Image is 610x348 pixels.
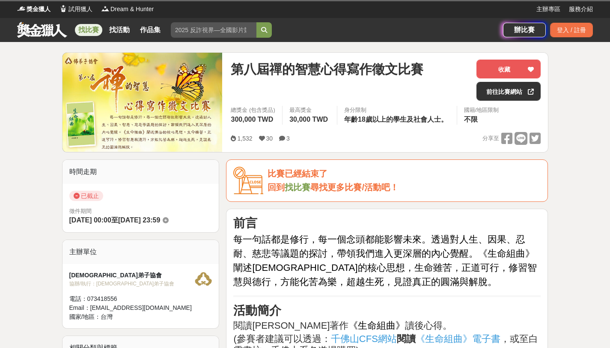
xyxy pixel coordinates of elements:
[266,135,273,142] span: 30
[233,234,525,259] span: 每一句話都是修行，每一個念頭都能影響未來。透過對人生、因果、忍耐、慈悲等議題的探討，帶領我們進入更深層的內心覺醒。
[62,160,219,184] div: 時間走期
[416,334,500,344] a: 《生命組曲》電子書
[27,5,51,14] span: 獎金獵人
[348,320,405,331] span: 《生命組曲》
[237,135,252,142] span: 1,532
[478,251,535,258] a: 《生命組曲》
[101,5,154,14] a: LogoDream & Hunter
[231,106,275,114] span: 總獎金 (包含獎品)
[69,313,101,320] span: 國家/地區：
[464,106,499,114] div: 國籍/地區限制
[231,60,423,79] span: 第八屆禪的智慧心得寫作徵文比賽
[101,313,113,320] span: 台灣
[482,132,499,145] span: 分享至
[17,5,51,14] a: Logo獎金獵人
[69,216,111,224] span: [DATE] 00:00
[69,303,195,312] div: Email： [EMAIL_ADDRESS][DOMAIN_NAME]
[233,262,536,287] span: 闡述[DEMOGRAPHIC_DATA]的核心思想，生命雖苦，正道可行，修習智慧與德行，方能化苦為樂，超越生死，見證真正的圓滿與解脫。
[233,216,257,230] strong: 前言
[550,23,593,37] div: 登入 / 註冊
[106,24,133,36] a: 找活動
[59,5,92,14] a: Logo試用獵人
[348,321,405,330] a: 《生命組曲》
[137,24,164,36] a: 作品集
[569,5,593,14] a: 服務介紹
[233,167,263,195] img: Icon
[331,333,397,344] span: 千佛山CFS網站
[476,82,541,101] a: 前往比賽網站
[233,304,281,317] strong: 活動簡介
[69,208,92,214] span: 徵件期間
[171,22,256,38] input: 2025 反詐視界—全國影片競賽
[231,116,273,123] span: 300,000 TWD
[69,271,195,280] div: [DEMOGRAPHIC_DATA]弟子協會
[464,116,478,123] span: 不限
[405,320,452,331] span: 讀後心得。
[68,5,92,14] span: 試用獵人
[62,240,219,264] div: 主辦單位
[118,216,160,224] span: [DATE] 23:59
[59,4,68,13] img: Logo
[331,334,397,344] a: 千佛山CFS網站
[69,191,103,201] span: 已截止
[285,183,310,192] a: 找比賽
[478,248,535,259] span: 《生命組曲》
[344,106,450,114] div: 身分限制
[268,183,285,192] span: 回到
[310,183,399,192] span: 尋找更多比賽/活動吧！
[233,320,348,331] span: 閱讀[PERSON_NAME]著作
[17,4,26,13] img: Logo
[69,294,195,303] div: 電話： 073418556
[397,333,416,344] strong: 閱讀
[416,333,500,344] span: 《生命組曲》電子書
[268,167,541,181] div: 比賽已經結束了
[289,116,328,123] span: 30,000 TWD
[75,24,102,36] a: 找比賽
[110,5,154,14] span: Dream & Hunter
[476,60,541,78] button: 收藏
[69,280,195,288] div: 協辦/執行： [DEMOGRAPHIC_DATA]弟子協會
[111,216,118,224] span: 至
[289,106,330,114] span: 最高獎金
[233,333,330,344] span: (參賽者建議可以透過：
[101,4,110,13] img: Logo
[503,23,546,37] a: 辦比賽
[344,116,448,123] span: 年齡18歲以上的學生及社會人士。
[536,5,560,14] a: 主辦專區
[62,53,223,152] img: Cover Image
[286,135,290,142] span: 3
